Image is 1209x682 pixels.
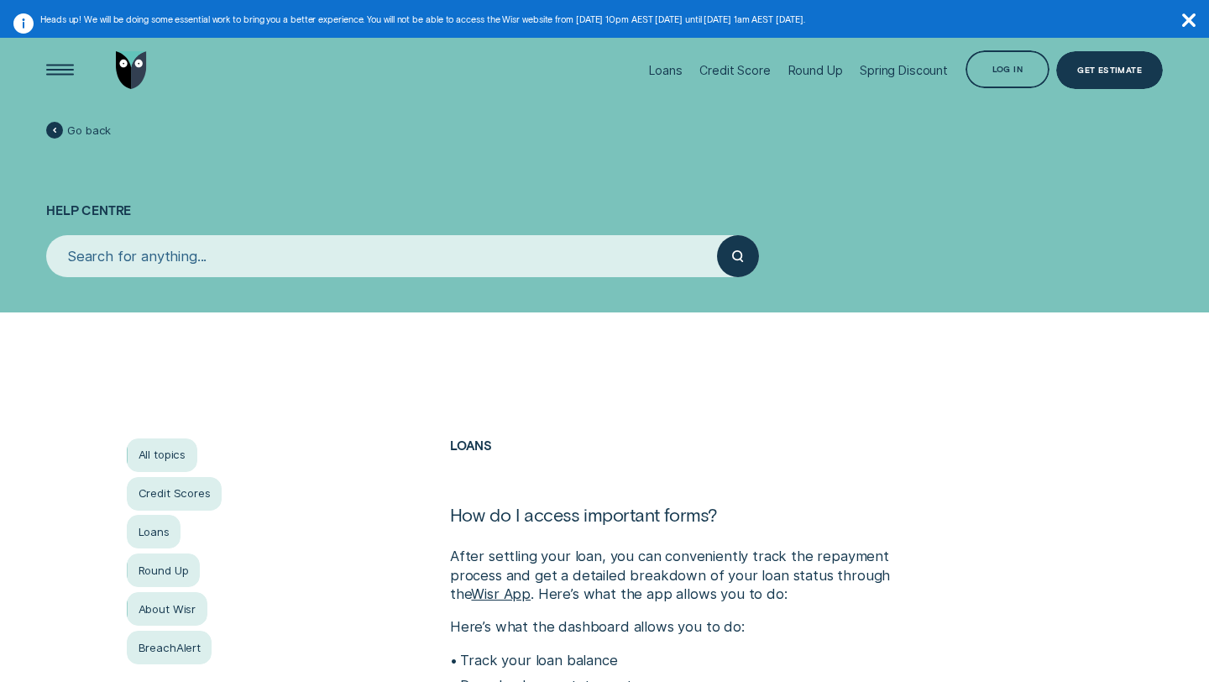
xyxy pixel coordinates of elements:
p: After settling your loan, you can conveniently track the repayment process and get a detailed bre... [450,547,920,604]
a: Loans [450,438,492,453]
a: Round Up [788,28,843,112]
span: Go back [67,123,111,138]
div: Spring Discount [860,63,948,77]
a: Round Up [127,553,200,587]
h1: Help Centre [46,140,1163,235]
a: Go to home page [113,28,150,112]
button: Submit your search query. [717,235,759,277]
p: Track your loan balance [460,651,920,670]
button: Open Menu [41,51,79,89]
img: Wisr [116,51,147,89]
a: Go back [46,122,111,139]
p: Here’s what the dashboard allows you to do: [450,617,920,637]
a: Loans [649,28,682,112]
a: Loans [127,515,181,548]
a: Credit Score [699,28,770,112]
div: Credit Score [699,63,770,77]
a: Get Estimate [1056,51,1163,89]
a: All topics [127,438,196,472]
a: Wisr App [471,585,531,602]
a: About Wisr [127,592,207,626]
a: BreachAlert [127,631,212,664]
div: Loans [649,63,682,77]
button: Log in [966,50,1049,88]
input: Search for anything... [46,235,717,277]
h1: How do I access important forms? [450,503,920,547]
a: Spring Discount [860,28,948,112]
a: Credit Scores [127,477,222,511]
h2: Loans [450,438,920,503]
div: Round Up [788,63,843,77]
